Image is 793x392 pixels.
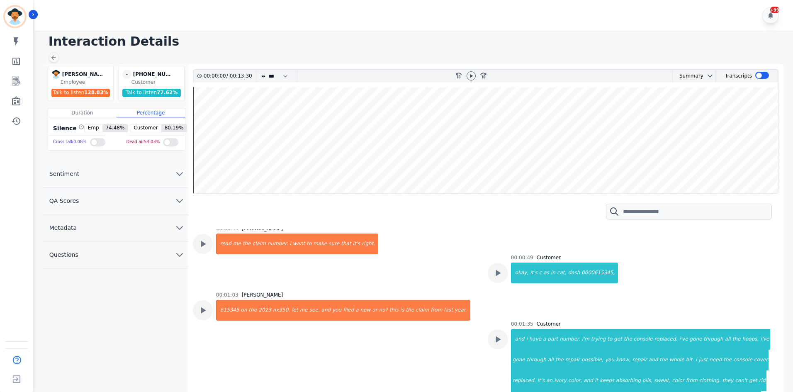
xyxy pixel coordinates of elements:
[648,350,659,370] div: and
[61,79,112,85] div: Employee
[175,223,185,233] svg: chevron down
[512,370,537,391] div: replaced.
[770,7,779,13] div: +99
[512,329,525,350] div: and
[698,350,708,370] div: just
[512,263,529,283] div: okay,
[545,370,553,391] div: an
[126,136,160,148] div: Dead air 54.03 %
[623,329,633,350] div: the
[321,300,332,321] div: and
[654,329,679,350] div: replaced.
[454,300,470,321] div: year.
[512,350,526,370] div: gone
[599,370,615,391] div: keeps
[758,370,766,391] div: rid
[725,70,752,82] div: Transcripts
[553,370,567,391] div: ivory
[707,73,713,79] svg: chevron down
[51,89,110,97] div: Talk to listen
[49,34,785,49] h1: Interaction Details
[43,197,86,205] span: QA Scores
[312,234,328,254] div: make
[216,292,238,298] div: 00:01:03
[537,254,561,261] div: Customer
[217,234,232,254] div: read
[43,187,188,214] button: QA Scores chevron down
[678,329,688,350] div: i've
[659,350,669,370] div: the
[289,234,292,254] div: i
[732,350,753,370] div: console
[537,370,546,391] div: it's
[653,370,671,391] div: sweat,
[542,263,550,283] div: as
[328,234,340,254] div: sure
[703,73,713,79] button: chevron down
[550,263,556,283] div: in
[355,300,359,321] div: a
[306,234,312,254] div: to
[615,350,632,370] div: know,
[389,300,399,321] div: this
[604,350,615,370] div: you
[62,70,104,79] div: [PERSON_NAME]
[542,329,547,350] div: a
[556,263,567,283] div: cat,
[242,234,252,254] div: the
[606,329,613,350] div: to
[291,300,299,321] div: let
[240,300,248,321] div: on
[753,350,769,370] div: cover
[703,329,724,350] div: through
[267,234,289,254] div: number.
[361,234,378,254] div: right.
[48,108,117,117] div: Duration
[84,90,108,95] span: 128.83 %
[642,370,653,391] div: oils,
[559,329,581,350] div: number.
[340,234,352,254] div: that
[669,350,685,370] div: whole
[511,254,533,261] div: 00:00:49
[708,350,722,370] div: need
[529,263,538,283] div: it's
[299,300,309,321] div: me
[252,234,267,254] div: claim
[331,300,342,321] div: you
[732,329,742,350] div: the
[633,329,654,350] div: console
[378,300,389,321] div: no?
[43,214,188,241] button: Metadata chevron down
[685,350,695,370] div: bit.
[161,124,187,132] span: 80.19 %
[759,329,770,350] div: i've
[175,250,185,260] svg: chevron down
[671,370,685,391] div: color
[537,321,561,327] div: Customer
[615,370,642,391] div: absorbing
[131,79,182,85] div: Customer
[342,300,355,321] div: filed
[352,234,361,254] div: it's
[292,234,306,254] div: want
[538,263,543,283] div: c
[359,300,371,321] div: new
[673,70,703,82] div: Summary
[594,370,599,391] div: it
[430,300,443,321] div: from
[526,350,547,370] div: through
[122,89,181,97] div: Talk to listen
[685,370,698,391] div: from
[528,329,542,350] div: have
[309,300,321,321] div: see.
[242,292,283,298] div: [PERSON_NAME]
[525,329,528,350] div: i
[724,329,732,350] div: all
[741,329,759,350] div: hoops,
[85,124,102,132] span: Emp
[511,321,533,327] div: 00:01:35
[248,300,258,321] div: the
[43,161,188,187] button: Sentiment chevron down
[547,329,559,350] div: part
